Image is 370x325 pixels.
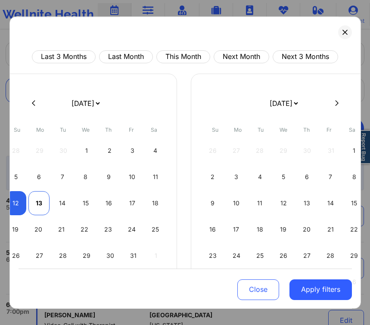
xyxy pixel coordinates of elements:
abbr: Sunday [14,127,20,133]
div: Mon Oct 20 2025 [28,217,49,241]
div: Thu Nov 20 2025 [296,217,317,241]
abbr: Friday [129,127,134,133]
div: Tue Oct 28 2025 [52,244,74,268]
div: Mon Nov 24 2025 [226,244,247,268]
div: Sat Nov 29 2025 [343,244,365,268]
abbr: Tuesday [60,127,66,133]
div: Tue Nov 25 2025 [249,244,271,268]
div: Fri Oct 17 2025 [121,191,143,215]
div: Thu Oct 09 2025 [98,165,119,189]
div: Sat Nov 22 2025 [343,217,365,241]
button: This Month [156,50,210,63]
abbr: Thursday [303,127,310,133]
div: Sat Nov 08 2025 [343,165,365,189]
div: Mon Oct 06 2025 [28,165,50,189]
button: Close [237,279,279,300]
div: Fri Oct 31 2025 [123,244,143,268]
div: Sat Oct 11 2025 [145,165,166,189]
div: Thu Oct 16 2025 [98,191,119,215]
div: Mon Nov 10 2025 [226,191,247,215]
abbr: Monday [234,127,242,133]
div: Mon Nov 03 2025 [226,165,247,189]
div: Fri Oct 10 2025 [121,165,143,189]
div: Fri Oct 03 2025 [122,139,143,163]
div: Mon Oct 27 2025 [29,244,50,268]
abbr: Wednesday [280,127,287,133]
div: Sat Nov 01 2025 [344,139,365,163]
div: Thu Nov 13 2025 [296,191,318,215]
div: Fri Nov 07 2025 [320,165,342,189]
div: Mon Oct 13 2025 [28,191,50,215]
abbr: Saturday [349,127,355,133]
div: Tue Oct 07 2025 [52,165,73,189]
div: Fri Nov 14 2025 [320,191,342,215]
div: Fri Nov 28 2025 [320,244,341,268]
div: Wed Oct 08 2025 [75,165,96,189]
div: Tue Nov 11 2025 [249,191,271,215]
div: Sun Nov 09 2025 [202,191,224,215]
button: Last Month [99,50,153,63]
div: Sun Oct 05 2025 [5,165,26,189]
abbr: Sunday [212,127,218,133]
div: Wed Oct 01 2025 [76,139,97,163]
div: Wed Nov 05 2025 [273,165,294,189]
div: Wed Nov 26 2025 [273,244,294,268]
div: Wed Oct 22 2025 [74,217,95,241]
div: Thu Nov 06 2025 [296,165,318,189]
div: Thu Oct 02 2025 [99,139,120,163]
abbr: Tuesday [258,127,264,133]
abbr: Monday [36,127,44,133]
div: Wed Oct 15 2025 [75,191,96,215]
div: Thu Oct 23 2025 [97,217,119,241]
div: Sat Nov 15 2025 [343,191,365,215]
div: Fri Nov 21 2025 [320,217,341,241]
abbr: Thursday [105,127,112,133]
div: Sat Oct 18 2025 [145,191,166,215]
div: Fri Oct 24 2025 [121,217,143,241]
div: Sun Oct 12 2025 [5,191,26,215]
div: Sun Nov 02 2025 [202,165,224,189]
button: Next 3 Months [273,50,338,63]
abbr: Friday [326,127,332,133]
button: Apply filters [289,279,352,300]
div: Sat Oct 04 2025 [145,139,166,163]
div: Tue Oct 21 2025 [51,217,72,241]
div: Tue Nov 04 2025 [249,165,271,189]
div: Mon Nov 17 2025 [226,217,247,241]
abbr: Saturday [151,127,157,133]
div: Wed Nov 19 2025 [273,217,294,241]
div: Wed Nov 12 2025 [273,191,294,215]
div: Wed Oct 29 2025 [76,244,97,268]
div: Sun Oct 26 2025 [5,244,27,268]
div: Sun Oct 19 2025 [5,217,25,241]
div: Tue Oct 14 2025 [52,191,73,215]
button: Next Month [214,50,269,63]
div: Sun Nov 23 2025 [202,244,224,268]
button: Last 3 Months [32,50,96,63]
div: Sun Nov 16 2025 [202,217,224,241]
abbr: Wednesday [82,127,90,133]
div: Tue Nov 18 2025 [249,217,271,241]
div: Thu Nov 27 2025 [296,244,317,268]
div: Thu Oct 30 2025 [99,244,121,268]
div: Sat Oct 25 2025 [145,217,166,241]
